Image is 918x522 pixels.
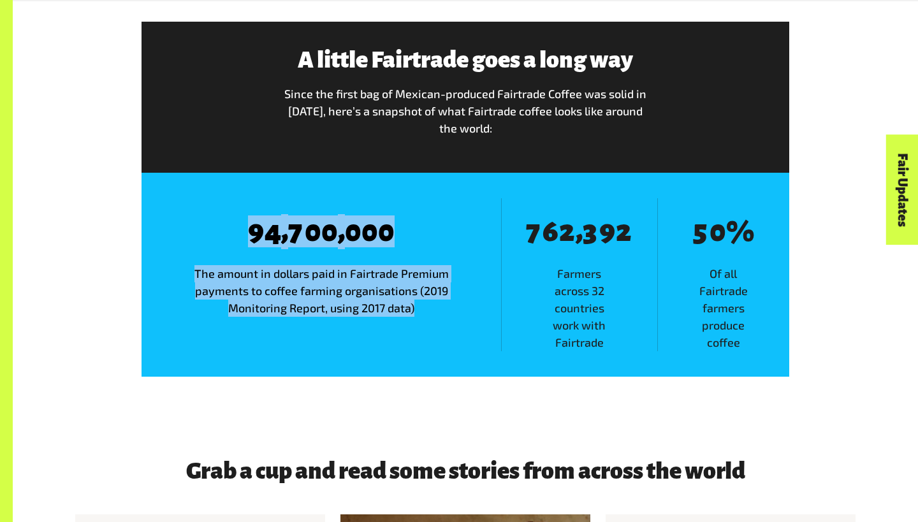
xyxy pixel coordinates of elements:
span: 3 [583,215,599,247]
span: , [338,214,345,246]
span: 7 [288,215,305,247]
span: % [726,216,754,248]
span: The amount in dollars paid in Fairtrade Premium payments to coffee farming organisations (2019 Mo... [142,265,501,317]
span: 2 [616,215,632,247]
span: 6 [543,215,559,247]
span: 9 [248,215,265,247]
span: 9 [599,215,616,247]
span: Of all Fairtrade farmers produce coffee [658,265,789,351]
h3: Grab a cup and read some stories from across the world [142,458,789,484]
span: 0 [710,215,726,247]
span: 0 [378,215,395,247]
span: , [281,214,288,246]
h3: A little Fairtrade goes a long way [280,47,652,73]
span: Since the first bag of Mexican-produced Fairtrade Coffee was solid in [DATE], here’s a snapshot o... [284,87,646,135]
span: 0 [305,215,321,247]
span: Farmers across 32 countries work with Fairtrade [502,265,657,351]
span: 0 [361,215,378,247]
span: 4 [265,215,281,247]
span: 0 [345,215,361,247]
span: 2 [559,215,576,247]
span: 7 [526,215,543,247]
span: , [576,214,583,246]
span: 5 [693,215,710,247]
span: 0 [321,215,338,247]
